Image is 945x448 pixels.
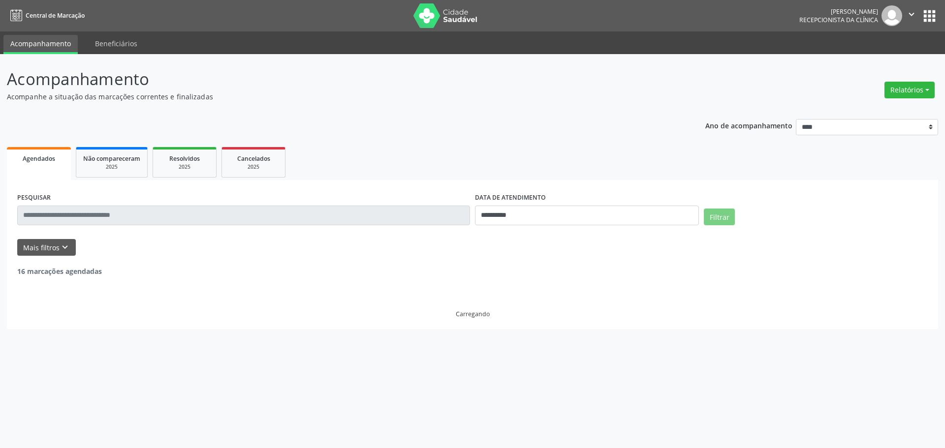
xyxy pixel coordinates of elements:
i: keyboard_arrow_down [60,242,70,253]
button: apps [921,7,938,25]
span: Agendados [23,154,55,163]
a: Beneficiários [88,35,144,52]
button: Relatórios [884,82,935,98]
div: 2025 [160,163,209,171]
img: img [882,5,902,26]
button:  [902,5,921,26]
div: 2025 [229,163,278,171]
button: Filtrar [704,209,735,225]
div: [PERSON_NAME] [799,7,878,16]
span: Não compareceram [83,154,140,163]
div: Carregando [456,310,490,318]
label: PESQUISAR [17,190,51,206]
button: Mais filtroskeyboard_arrow_down [17,239,76,256]
p: Ano de acompanhamento [705,119,792,131]
a: Acompanhamento [3,35,78,54]
span: Recepcionista da clínica [799,16,878,24]
i:  [906,9,917,20]
span: Central de Marcação [26,11,85,20]
span: Resolvidos [169,154,200,163]
strong: 16 marcações agendadas [17,267,102,276]
p: Acompanhamento [7,67,659,91]
span: Cancelados [237,154,270,163]
a: Central de Marcação [7,7,85,24]
div: 2025 [83,163,140,171]
label: DATA DE ATENDIMENTO [475,190,546,206]
p: Acompanhe a situação das marcações correntes e finalizadas [7,91,659,102]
